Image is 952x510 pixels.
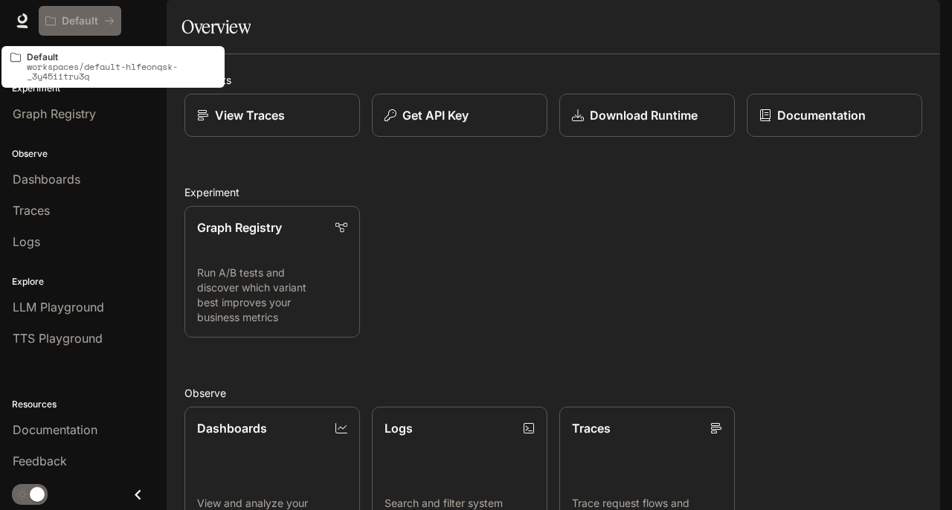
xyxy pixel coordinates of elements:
[184,184,922,200] h2: Experiment
[747,94,922,137] a: Documentation
[62,15,98,28] p: Default
[215,106,285,124] p: View Traces
[559,94,735,137] a: Download Runtime
[197,219,282,236] p: Graph Registry
[27,52,216,62] p: Default
[184,94,360,137] a: View Traces
[184,72,922,88] h2: Shortcuts
[572,419,611,437] p: Traces
[197,265,347,325] p: Run A/B tests and discover which variant best improves your business metrics
[372,94,547,137] button: Get API Key
[27,62,216,81] p: workspaces/default-hlfeonqsk-_3y45iitru3q
[184,206,360,338] a: Graph RegistryRun A/B tests and discover which variant best improves your business metrics
[184,385,922,401] h2: Observe
[402,106,469,124] p: Get API Key
[181,12,251,42] h1: Overview
[590,106,698,124] p: Download Runtime
[39,6,121,36] button: All workspaces
[197,419,267,437] p: Dashboards
[777,106,866,124] p: Documentation
[385,419,413,437] p: Logs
